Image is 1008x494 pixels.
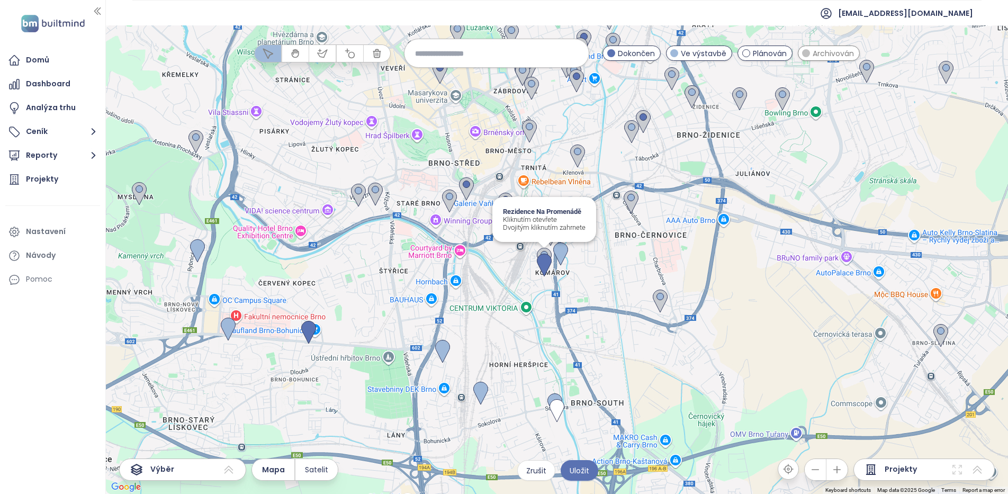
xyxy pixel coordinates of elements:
span: Plánován [753,48,787,59]
a: Dashboard [5,74,100,95]
button: Ceník [5,121,100,142]
a: Domů [5,50,100,71]
div: Kliknutím otevřete [503,215,586,223]
a: Report a map error [962,487,1005,493]
span: Mapa [262,464,285,475]
img: logo [18,13,88,34]
span: [EMAIL_ADDRESS][DOMAIN_NAME] [838,1,973,26]
span: Ve výstavbě [681,48,726,59]
span: Projekty [885,463,917,476]
a: Analýza trhu [5,97,100,119]
span: Archivován [813,48,854,59]
span: Zrušit [526,465,546,477]
div: Návody [26,249,56,262]
button: Reporty [5,145,100,166]
div: Projekty [26,173,58,186]
div: Dashboard [26,77,70,91]
a: Nastavení [5,221,100,242]
span: Dokončen [618,48,655,59]
span: Satelit [305,464,328,475]
span: Map data ©2025 Google [877,487,935,493]
div: Pomoc [26,273,52,286]
a: Terms (opens in new tab) [941,487,956,493]
span: Výběr [150,463,174,476]
div: Nastavení [26,225,66,238]
button: Uložit [561,460,598,481]
a: Projekty [5,169,100,190]
button: Satelit [295,459,338,480]
a: Návody [5,245,100,266]
button: Zrušit [517,460,555,481]
a: Open this area in Google Maps (opens a new window) [109,480,143,494]
img: Google [109,480,143,494]
button: Mapa [252,459,294,480]
span: Uložit [570,465,589,477]
button: Keyboard shortcuts [825,487,871,494]
div: Pomoc [5,269,100,290]
div: Analýza trhu [26,101,76,114]
span: Rezidence Na Promenádě [503,208,586,215]
div: Dvojitým kliknutím zahrnete [503,223,586,231]
div: Domů [26,53,49,67]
